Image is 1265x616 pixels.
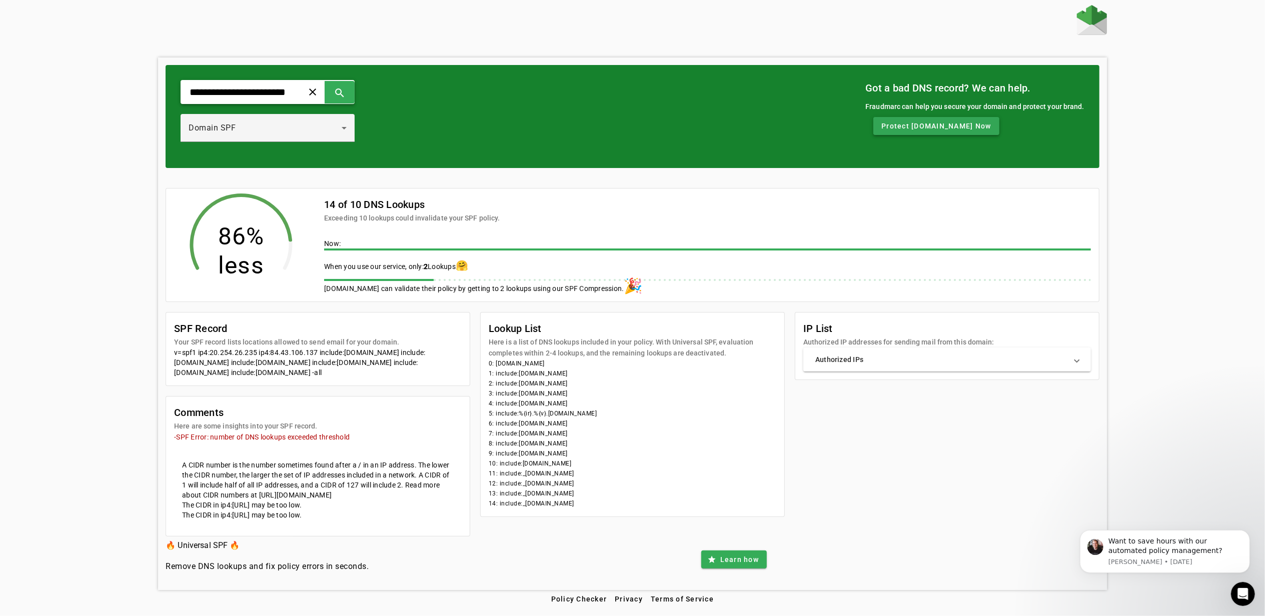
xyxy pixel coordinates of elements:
[701,550,767,568] button: Learn how
[489,448,776,458] li: 9: include:[DOMAIN_NAME]
[611,590,647,608] button: Privacy
[189,123,236,132] span: Domain SPF
[456,259,468,271] span: 🤗
[489,468,776,478] li: 11: include:_[DOMAIN_NAME]
[218,251,264,279] tspan: less
[489,458,776,468] li: 10: include:[DOMAIN_NAME]
[174,510,462,528] mat-card-content: The CIDR in ip4:[URL] may be too low.
[624,277,643,294] span: 🎉
[174,336,399,347] mat-card-subtitle: Your SPF record lists locations allowed to send email for your domain.
[174,404,317,420] mat-card-title: Comments
[324,260,1091,271] div: When you use our service, only: Lookups
[324,238,1091,250] div: Now:
[803,336,994,347] mat-card-subtitle: Authorized IP addresses for sending mail from this domain:
[324,196,500,212] mat-card-title: 14 of 10 DNS Lookups
[166,560,369,572] h4: Remove DNS lookups and fix policy errors in seconds.
[489,408,776,418] li: 5: include:%{ir}.%{v}.[DOMAIN_NAME]
[551,595,607,603] span: Policy Checker
[873,117,999,135] button: Protect [DOMAIN_NAME] Now
[489,488,776,498] li: 13: include:_[DOMAIN_NAME]
[1077,5,1107,37] a: Home
[547,590,611,608] button: Policy Checker
[803,320,994,336] mat-card-title: IP List
[1231,582,1255,606] iframe: Intercom live chat
[720,554,759,564] span: Learn how
[1077,5,1107,35] img: Fraudmarc Logo
[865,101,1084,112] div: Fraudmarc can help you secure your domain and protect your brand.
[489,368,776,378] li: 1: include:[DOMAIN_NAME]
[489,438,776,448] li: 8: include:[DOMAIN_NAME]
[174,452,462,500] mat-card-content: A CIDR number is the number sometimes found after a / in an IP address. The lower the CIDR number...
[651,595,714,603] span: Terms of Service
[489,358,776,368] li: 0: [DOMAIN_NAME]
[489,478,776,488] li: 12: include:_[DOMAIN_NAME]
[489,320,776,336] mat-card-title: Lookup List
[489,388,776,398] li: 3: include:[DOMAIN_NAME]
[489,428,776,438] li: 7: include:[DOMAIN_NAME]
[489,378,776,388] li: 2: include:[DOMAIN_NAME]
[174,431,462,442] mat-error: -SPF Error: number of DNS lookups exceeded threshold
[424,262,428,270] span: 2
[865,80,1084,96] mat-card-title: Got a bad DNS record? We can help.
[489,498,776,508] li: 14: include:_[DOMAIN_NAME]
[489,336,776,358] mat-card-subtitle: Here is a list of DNS lookups included in your policy. With Universal SPF, evaluation completes w...
[881,121,991,131] span: Protect [DOMAIN_NAME] Now
[324,212,500,223] mat-card-subtitle: Exceeding 10 lookups could invalidate your SPF policy.
[489,398,776,408] li: 4: include:[DOMAIN_NAME]
[174,420,317,431] mat-card-subtitle: Here are some insights into your SPF record.
[489,418,776,428] li: 6: include:[DOMAIN_NAME]
[647,590,718,608] button: Terms of Service
[174,500,462,510] mat-card-content: The CIDR in ip4:[URL] may be too low.
[1065,514,1265,589] iframe: Intercom notifications message
[803,347,1091,371] mat-expansion-panel-header: Authorized IPs
[615,595,643,603] span: Privacy
[324,284,624,292] span: [DOMAIN_NAME] can validate their policy by getting to 2 lookups using our SPF Compression.
[166,538,369,552] h3: 🔥 Universal SPF 🔥
[174,347,462,377] div: v=spf1 ip4:20.254.26.235 ip4:84.43.106.137 include:[DOMAIN_NAME] include:[DOMAIN_NAME] include:[D...
[174,320,399,336] mat-card-title: SPF Record
[218,223,265,251] tspan: 86%
[815,354,1067,364] mat-panel-title: Authorized IPs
